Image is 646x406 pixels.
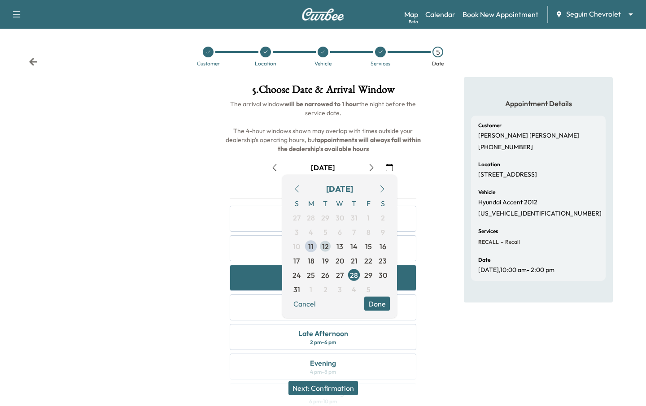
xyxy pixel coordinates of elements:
span: Recall [503,238,520,246]
div: Location [255,61,276,66]
span: 4 [352,284,356,295]
span: 28 [307,212,315,223]
span: S [289,196,304,211]
div: Evening [310,358,336,368]
span: Seguin Chevrolet [566,9,621,19]
span: 15 [365,241,372,252]
span: 20 [336,255,344,266]
div: [DATE] [311,163,335,173]
div: Late Afternoon [298,328,348,339]
button: Next: Confirmation [288,381,358,395]
span: 13 [336,241,343,252]
span: 21 [351,255,358,266]
h6: Location [478,162,500,167]
button: Cancel [289,297,320,311]
span: F [361,196,375,211]
h6: Date [478,257,490,263]
span: 27 [293,212,301,223]
div: Customer [197,61,220,66]
p: Hyundai Accent 2012 [478,199,537,207]
span: 30 [336,212,344,223]
div: 4 pm - 8 pm [310,368,336,376]
span: 30 [379,270,387,281]
button: Done [364,297,390,311]
span: 31 [293,284,300,295]
span: 16 [380,241,386,252]
div: Back [29,57,38,66]
span: 2 [323,284,327,295]
span: T [318,196,332,211]
p: [DATE] , 10:00 am - 2:00 pm [478,266,554,274]
span: 5 [367,284,371,295]
h6: Customer [478,123,502,128]
h6: Vehicle [478,190,495,195]
span: 28 [350,270,358,281]
div: Date [432,61,444,66]
span: 12 [322,241,329,252]
span: 24 [292,270,301,281]
span: 10 [293,241,300,252]
span: 27 [336,270,344,281]
span: 2 [381,212,385,223]
span: M [304,196,318,211]
div: [DATE] [326,183,353,195]
div: Vehicle [314,61,332,66]
span: RECALL [478,238,499,246]
img: Curbee Logo [301,8,345,21]
span: 19 [322,255,329,266]
span: 4 [309,227,313,238]
a: MapBeta [404,9,418,20]
div: 5 [432,47,443,57]
span: T [347,196,361,211]
span: 1 [367,212,370,223]
span: 6 [338,227,342,238]
span: 17 [293,255,300,266]
span: 31 [351,212,358,223]
span: 1 [310,284,312,295]
span: W [332,196,347,211]
span: 14 [350,241,358,252]
a: Book New Appointment [463,9,538,20]
h1: 5 . Choose Date & Arrival Window [223,84,423,99]
span: 18 [308,255,314,266]
b: will be narrowed to 1 hour [284,100,359,108]
p: [US_VEHICLE_IDENTIFICATION_NUMBER] [478,210,602,218]
h6: Services [478,229,498,234]
span: 7 [352,227,356,238]
span: S [375,196,390,211]
span: 3 [295,227,299,238]
span: 25 [307,270,315,281]
span: 11 [308,241,314,252]
div: Services [371,61,390,66]
b: appointments will always fall within the dealership's available hours [278,136,422,153]
span: 9 [381,227,385,238]
span: 3 [338,284,342,295]
p: [STREET_ADDRESS] [478,171,537,179]
span: 29 [364,270,372,281]
span: 22 [364,255,372,266]
a: Calendar [425,9,455,20]
p: [PHONE_NUMBER] [478,143,533,151]
span: 8 [367,227,371,238]
span: The arrival window the night before the service date. The 4-hour windows shown may overlap with t... [226,100,422,153]
span: 23 [379,255,387,266]
p: [PERSON_NAME] [PERSON_NAME] [478,132,579,140]
span: - [499,238,503,246]
span: 26 [321,270,329,281]
div: 2 pm - 6 pm [310,339,336,346]
span: 29 [321,212,329,223]
div: Beta [409,18,418,25]
h5: Appointment Details [471,99,606,108]
span: 5 [323,227,327,238]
